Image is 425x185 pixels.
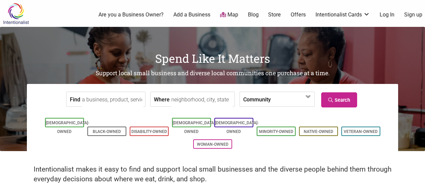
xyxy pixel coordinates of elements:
label: Find [70,92,80,106]
a: Black-Owned [93,129,121,134]
a: Sign up [404,11,422,18]
h2: Intentionalist makes it easy to find and support local small businesses and the diverse people be... [34,165,391,184]
a: Veteran-Owned [344,129,378,134]
a: Offers [291,11,306,18]
input: neighborhood, city, state [171,92,233,107]
a: [DEMOGRAPHIC_DATA]-Owned [46,121,89,134]
a: Store [268,11,281,18]
a: [DEMOGRAPHIC_DATA]-Owned [173,121,216,134]
label: Community [243,92,271,106]
a: [DEMOGRAPHIC_DATA]-Owned [215,121,259,134]
a: Native-Owned [304,129,333,134]
a: Add a Business [173,11,210,18]
input: a business, product, service [82,92,143,107]
a: Blog [248,11,259,18]
label: Where [154,92,170,106]
a: Are you a Business Owner? [98,11,164,18]
a: Disability-Owned [131,129,167,134]
a: Intentionalist Cards [315,11,370,18]
a: Search [321,92,357,107]
a: Log In [380,11,394,18]
a: Map [220,11,238,19]
a: Minority-Owned [259,129,293,134]
a: Woman-Owned [197,142,228,147]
